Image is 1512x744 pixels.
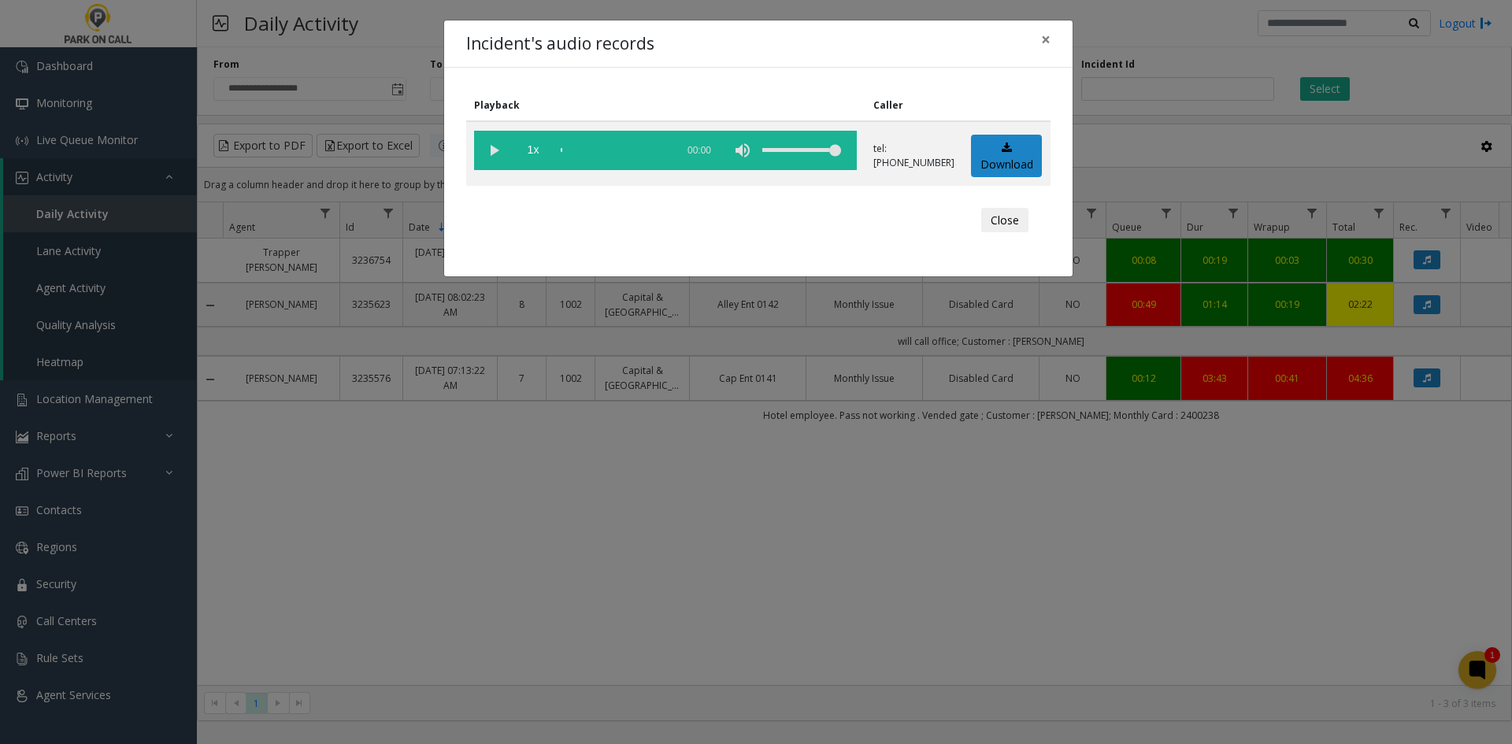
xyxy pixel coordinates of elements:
th: Caller [865,90,963,121]
span: playback speed button [513,131,553,170]
button: Close [981,208,1028,233]
a: Download [971,135,1042,178]
div: volume level [762,131,841,170]
span: × [1041,28,1051,50]
div: scrub bar [561,131,668,170]
th: Playback [466,90,865,121]
h4: Incident's audio records [466,31,654,57]
p: tel:[PHONE_NUMBER] [873,142,954,170]
button: Close [1030,20,1062,59]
